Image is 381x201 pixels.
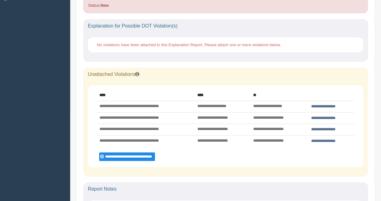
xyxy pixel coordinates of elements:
[100,3,109,8] strong: New
[83,182,368,196] div: Report Notes
[83,68,368,81] div: Unattached Violations
[97,43,281,47] span: No violations have been attached to this Explanation Report. Please attach one or more violations...
[83,19,368,33] div: Explanation for Possible DOT Violation(s)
